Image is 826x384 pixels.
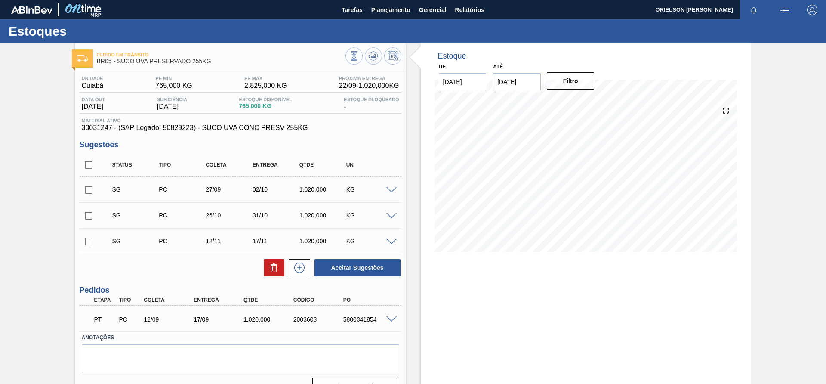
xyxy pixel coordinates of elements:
[341,297,397,303] div: PO
[259,259,284,276] div: Excluir Sugestões
[92,297,118,303] div: Etapa
[82,76,104,81] span: Unidade
[11,6,52,14] img: TNhmsLtSVTkK8tSr43FrP2fwEKptu5GPRR3wAAAABJRU5ErkJggg==
[807,5,817,15] img: Logout
[157,238,209,245] div: Pedido de Compra
[455,5,484,15] span: Relatórios
[203,162,256,168] div: Coleta
[191,316,247,323] div: 17/09/2025
[157,212,209,219] div: Pedido de Compra
[239,97,292,102] span: Estoque Disponível
[82,124,399,132] span: 30031247 - (SAP Legado: 50829223) - SUCO UVA CONC PRESV 255KG
[203,212,256,219] div: 26/10/2025
[439,64,446,70] label: De
[740,4,767,16] button: Notificações
[244,82,287,90] span: 2.825,000 KG
[344,97,399,102] span: Estoque Bloqueado
[157,103,187,111] span: [DATE]
[157,162,209,168] div: Tipo
[9,26,161,36] h1: Estoques
[344,212,396,219] div: KG
[157,186,209,193] div: Pedido de Compra
[142,316,197,323] div: 12/09/2025
[365,47,382,65] button: Atualizar Gráfico
[344,186,396,193] div: KG
[117,316,142,323] div: Pedido de Compra
[244,76,287,81] span: PE MAX
[291,297,347,303] div: Código
[241,297,297,303] div: Qtde
[110,162,162,168] div: Status
[438,52,466,61] div: Estoque
[342,5,363,15] span: Tarefas
[157,97,187,102] span: Suficiência
[339,82,399,90] span: 22/09 - 1.020,000 KG
[203,186,256,193] div: 27/09/2025
[250,212,302,219] div: 31/10/2025
[780,5,790,15] img: userActions
[344,238,396,245] div: KG
[384,47,401,65] button: Programar Estoque
[97,52,345,57] span: Pedido em Trânsito
[250,162,302,168] div: Entrega
[250,186,302,193] div: 02/10/2025
[80,140,401,149] h3: Sugestões
[493,64,503,70] label: Até
[82,118,399,123] span: Material ativo
[142,297,197,303] div: Coleta
[203,238,256,245] div: 12/11/2025
[339,76,399,81] span: Próxima Entrega
[344,162,396,168] div: UN
[110,186,162,193] div: Sugestão Criada
[117,297,142,303] div: Tipo
[82,103,105,111] span: [DATE]
[77,55,88,62] img: Ícone
[97,58,345,65] span: BR05 - SUCO UVA PRESERVADO 255KG
[155,82,192,90] span: 765,000 KG
[92,310,118,329] div: Pedido em Trânsito
[547,72,595,90] button: Filtro
[241,316,297,323] div: 1.020,000
[297,186,349,193] div: 1.020,000
[250,238,302,245] div: 17/11/2025
[371,5,410,15] span: Planejamento
[291,316,347,323] div: 2003603
[297,238,349,245] div: 1.020,000
[94,316,116,323] p: PT
[297,212,349,219] div: 1.020,000
[297,162,349,168] div: Qtde
[82,97,105,102] span: Data out
[284,259,310,276] div: Nova sugestão
[341,316,397,323] div: 5800341854
[191,297,247,303] div: Entrega
[439,73,487,90] input: dd/mm/yyyy
[82,331,399,344] label: Anotações
[155,76,192,81] span: PE MIN
[82,82,104,90] span: Cuiabá
[345,47,363,65] button: Visão Geral dos Estoques
[80,286,401,295] h3: Pedidos
[314,259,401,276] button: Aceitar Sugestões
[110,238,162,245] div: Sugestão Criada
[239,103,292,109] span: 765,000 KG
[493,73,541,90] input: dd/mm/yyyy
[419,5,447,15] span: Gerencial
[110,212,162,219] div: Sugestão Criada
[310,258,401,277] div: Aceitar Sugestões
[342,97,401,111] div: -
